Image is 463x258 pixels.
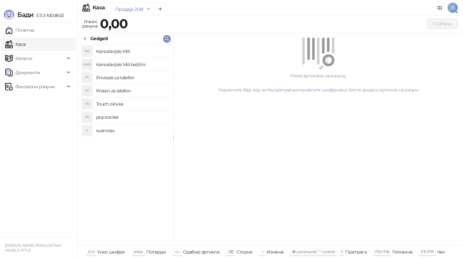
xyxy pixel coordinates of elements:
a: унесите шифру [303,87,338,93]
div: Продаја 2138 [115,6,143,13]
div: Измена [267,248,283,256]
span: Фискални рачуни [15,80,55,93]
div: PT [82,86,92,96]
span: ⌘ command / ⌃ control [292,249,335,254]
span: F11 / F17 [421,249,433,254]
img: Logo [4,10,14,20]
a: претрагу [274,87,294,93]
a: Каса [5,38,25,51]
div: Готовина [392,248,412,256]
h4: Prsten za telefon [96,86,168,96]
div: Gedgeti [90,35,108,42]
a: Документација [435,3,445,13]
div: Нема артикала на рачуну. Користите бар код читач, или како бисте додали артикле на рачун. [181,72,455,93]
div: grid [77,45,173,245]
span: f [341,249,342,254]
div: Износ рачуна [81,17,99,30]
span: Бади [17,11,33,19]
span: enter [134,249,143,254]
h4: Privezak za telefon [96,73,168,83]
h4: Touch olovka [96,99,168,109]
button: remove [144,6,153,12]
div: PS [82,112,92,122]
h4: Kancelarijski Miš bežični [96,59,168,70]
div: Одабир артикла [183,248,219,256]
div: KM [82,46,92,56]
span: 3.11.3-fd0d8d3 [33,13,64,18]
h4: pop socker [96,112,168,122]
button: Add tab [154,3,167,15]
div: KMB [82,59,92,70]
div: PT [82,73,92,83]
div: Каса [93,5,105,10]
small: [PERSON_NAME] PREDUZETNIK MOBILE STYLE [5,243,61,253]
button: Плаћање [427,19,458,29]
div: Претрага [345,248,367,256]
div: Унос шифре [97,248,125,256]
strong: 0,00 [100,16,128,31]
span: ↑/↓ [175,249,180,254]
div: S [82,125,92,136]
h4: Kancelarijski Miš [96,46,168,56]
span: F10 / F16 [375,249,389,254]
div: Сторно [237,248,253,256]
div: Потврди [146,248,166,256]
span: + [261,249,263,254]
div: TO [82,99,92,109]
h4: svemirac [96,125,168,136]
div: Чек [437,248,445,256]
span: ⌫ [228,249,233,254]
span: Документи [15,66,40,79]
span: 0-9 [88,249,94,254]
span: JŠ [448,3,458,13]
span: Каталог [15,52,33,65]
a: Почетна [5,24,34,37]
